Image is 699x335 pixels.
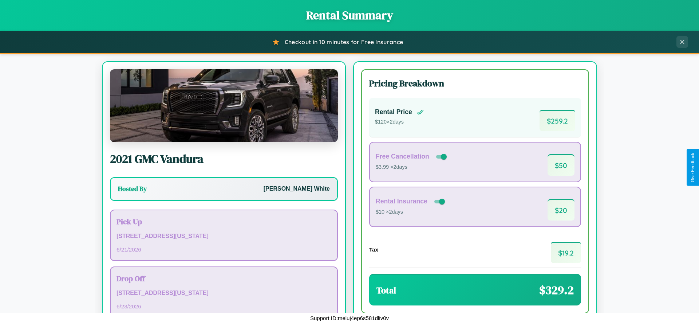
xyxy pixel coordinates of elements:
h3: Drop Off [116,273,331,284]
span: $ 19.2 [551,242,581,263]
p: Support ID: meluj4ep6s581dliv0v [310,313,389,323]
p: $3.99 × 2 days [376,163,448,172]
span: Checkout in 10 minutes for Free Insurance [285,38,403,46]
h3: Pricing Breakdown [369,77,581,89]
span: $ 259.2 [540,110,575,131]
p: $10 × 2 days [376,207,446,217]
h4: Rental Price [375,108,412,116]
h4: Free Cancellation [376,153,429,160]
h1: Rental Summary [7,7,692,23]
h3: Hosted By [118,184,147,193]
p: [STREET_ADDRESS][US_STATE] [116,231,331,242]
img: GMC Vandura [110,69,338,142]
h2: 2021 GMC Vandura [110,151,338,167]
h3: Pick Up [116,216,331,227]
div: Give Feedback [690,153,695,182]
h4: Tax [369,246,378,253]
span: $ 50 [548,154,574,176]
h3: Total [376,284,396,296]
span: $ 20 [548,199,574,221]
span: $ 329.2 [539,282,574,298]
p: 6 / 23 / 2026 [116,301,331,311]
p: $ 120 × 2 days [375,117,424,127]
h4: Rental Insurance [376,198,427,205]
p: [PERSON_NAME] White [264,184,330,194]
p: 6 / 21 / 2026 [116,245,331,254]
p: [STREET_ADDRESS][US_STATE] [116,288,331,299]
